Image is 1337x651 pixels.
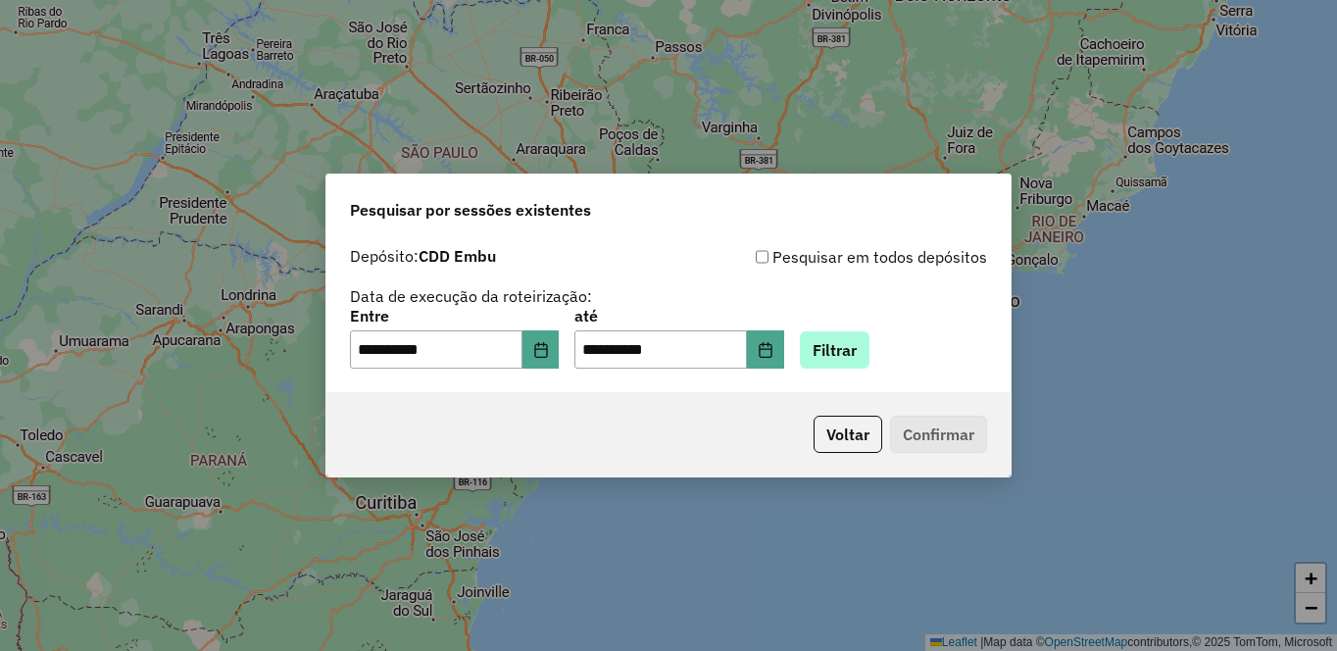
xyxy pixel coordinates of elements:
[814,416,882,453] button: Voltar
[800,331,869,369] button: Filtrar
[668,245,987,269] div: Pesquisar em todos depósitos
[522,330,560,370] button: Choose Date
[350,304,559,327] label: Entre
[350,198,591,222] span: Pesquisar por sessões existentes
[747,330,784,370] button: Choose Date
[350,284,592,308] label: Data de execução da roteirização:
[574,304,783,327] label: até
[350,244,496,268] label: Depósito:
[419,246,496,266] strong: CDD Embu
